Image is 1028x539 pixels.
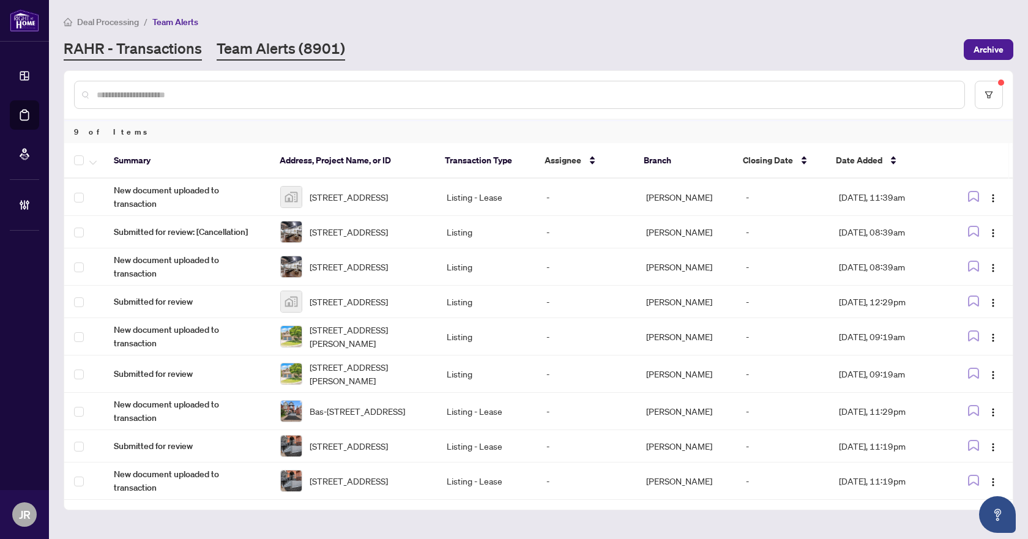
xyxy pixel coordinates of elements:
[983,471,1003,491] button: Logo
[114,398,261,425] span: New document uploaded to transaction
[535,143,634,179] th: Assignee
[114,295,261,308] span: Submitted for review
[10,9,39,32] img: logo
[829,318,949,355] td: [DATE], 09:19am
[437,430,537,463] td: Listing - Lease
[988,407,998,417] img: Logo
[829,216,949,248] td: [DATE], 08:39am
[281,326,302,347] img: thumbnail-img
[983,187,1003,207] button: Logo
[310,360,427,387] span: [STREET_ADDRESS][PERSON_NAME]
[545,154,581,167] span: Assignee
[636,248,736,286] td: [PERSON_NAME]
[537,248,636,286] td: -
[270,143,436,179] th: Address, Project Name, or ID
[537,216,636,248] td: -
[636,318,736,355] td: [PERSON_NAME]
[281,291,302,312] img: thumbnail-img
[988,477,998,487] img: Logo
[437,216,537,248] td: Listing
[975,81,1003,109] button: filter
[964,39,1013,60] button: Archive
[983,292,1003,311] button: Logo
[64,18,72,26] span: home
[736,463,829,500] td: -
[114,467,261,494] span: New document uploaded to transaction
[636,179,736,216] td: [PERSON_NAME]
[736,393,829,430] td: -
[437,179,537,216] td: Listing - Lease
[437,463,537,500] td: Listing - Lease
[310,225,388,239] span: [STREET_ADDRESS]
[310,295,388,308] span: [STREET_ADDRESS]
[281,401,302,422] img: thumbnail-img
[537,286,636,318] td: -
[152,17,198,28] span: Team Alerts
[77,17,139,28] span: Deal Processing
[437,286,537,318] td: Listing
[634,143,733,179] th: Branch
[281,221,302,242] img: thumbnail-img
[743,154,793,167] span: Closing Date
[983,327,1003,346] button: Logo
[829,463,949,500] td: [DATE], 11:19pm
[281,187,302,207] img: thumbnail-img
[636,216,736,248] td: [PERSON_NAME]
[64,39,202,61] a: RAHR - Transactions
[114,439,261,453] span: Submitted for review
[537,318,636,355] td: -
[64,120,1013,143] div: 9 of Items
[829,179,949,216] td: [DATE], 11:39am
[974,40,1004,59] span: Archive
[829,248,949,286] td: [DATE], 08:39am
[281,436,302,456] img: thumbnail-img
[829,430,949,463] td: [DATE], 11:19pm
[829,286,949,318] td: [DATE], 12:29pm
[983,364,1003,384] button: Logo
[281,256,302,277] img: thumbnail-img
[114,225,261,239] span: Submitted for review: [Cancellation]
[310,260,388,273] span: [STREET_ADDRESS]
[114,253,261,280] span: New document uploaded to transaction
[636,355,736,393] td: [PERSON_NAME]
[310,323,427,350] span: [STREET_ADDRESS][PERSON_NAME]
[979,496,1016,533] button: Open asap
[636,463,736,500] td: [PERSON_NAME]
[537,393,636,430] td: -
[636,393,736,430] td: [PERSON_NAME]
[983,222,1003,242] button: Logo
[281,470,302,491] img: thumbnail-img
[310,190,388,204] span: [STREET_ADDRESS]
[829,393,949,430] td: [DATE], 11:29pm
[988,228,998,238] img: Logo
[310,439,388,453] span: [STREET_ADDRESS]
[437,318,537,355] td: Listing
[736,179,829,216] td: -
[983,401,1003,421] button: Logo
[281,363,302,384] img: thumbnail-img
[736,216,829,248] td: -
[636,286,736,318] td: [PERSON_NAME]
[310,474,388,488] span: [STREET_ADDRESS]
[437,355,537,393] td: Listing
[988,442,998,452] img: Logo
[988,193,998,203] img: Logo
[114,184,261,210] span: New document uploaded to transaction
[537,355,636,393] td: -
[537,463,636,500] td: -
[114,323,261,350] span: New document uploaded to transaction
[983,436,1003,456] button: Logo
[310,404,405,418] span: Bas-[STREET_ADDRESS]
[537,179,636,216] td: -
[19,506,31,523] span: JR
[217,39,345,61] a: Team Alerts (8901)
[983,257,1003,277] button: Logo
[733,143,826,179] th: Closing Date
[985,91,993,99] span: filter
[988,298,998,308] img: Logo
[736,248,829,286] td: -
[988,333,998,343] img: Logo
[736,355,829,393] td: -
[437,248,537,286] td: Listing
[988,263,998,273] img: Logo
